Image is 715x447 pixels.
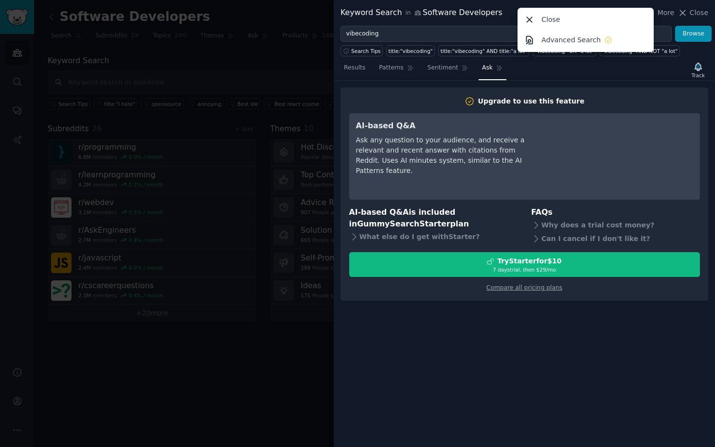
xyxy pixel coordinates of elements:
span: GummySearch Starter [357,219,450,228]
span: Results [344,64,365,72]
div: title:"vibecoding" AND title:"a lot" [441,48,527,54]
button: Browse [675,26,712,42]
span: More [658,8,675,18]
h3: FAQs [531,206,700,219]
a: title:"vibecoding" AND title:"a lot" [438,45,529,56]
a: Sentiment [424,60,472,80]
button: TryStarterfor$107 daystrial, then $29/mo [349,252,700,277]
div: Try Starter for $10 [497,256,561,266]
div: Track [692,72,705,79]
div: Can I cancel if I don't like it? [531,232,700,245]
a: Compare all pricing plans [486,284,562,291]
span: Search Tips [351,48,381,54]
span: Sentiment [428,64,458,72]
h3: AI-based Q&A is included in plan [349,206,518,230]
div: title:"vibecoding" [389,48,433,54]
a: Advanced Search [519,30,652,50]
span: in [405,9,411,17]
div: Upgrade to use this feature [478,96,585,106]
button: More [647,8,675,18]
input: Try a keyword related to your business [340,26,672,42]
div: Keyword Search Software Developers [340,7,502,19]
a: Results [340,60,369,80]
a: Ask [479,60,506,80]
a: Patterns [375,60,417,80]
button: Search Tips [340,45,383,56]
span: Close [690,8,708,18]
button: Track [688,60,708,80]
p: Advanced Search [541,35,601,45]
h3: AI-based Q&A [356,120,534,132]
div: Ask any question to your audience, and receive a relevant and recent answer with citations from R... [356,135,534,176]
p: Close [541,15,560,25]
div: 7 days trial, then $ 29 /mo [350,266,699,273]
a: title:"vibecoding" [386,45,435,56]
span: Ask [482,64,493,72]
span: Patterns [379,64,403,72]
div: Why does a trial cost money? [531,218,700,232]
button: Close [678,8,708,18]
div: What else do I get with Starter ? [349,230,518,244]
